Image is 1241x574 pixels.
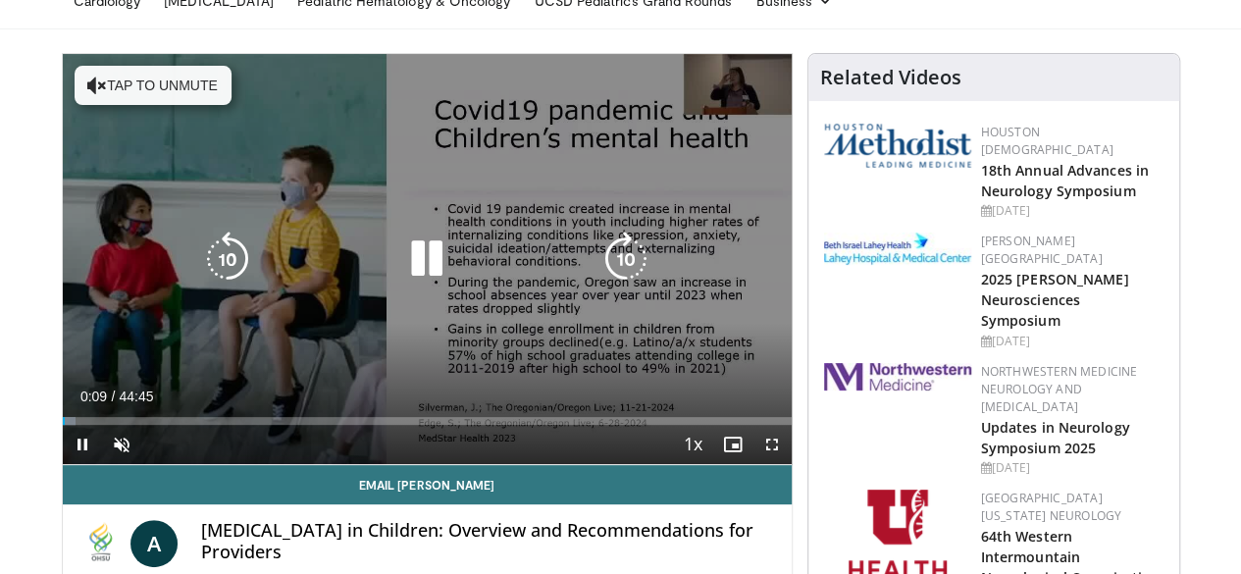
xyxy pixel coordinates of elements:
img: 2a462fb6-9365-492a-ac79-3166a6f924d8.png.150x105_q85_autocrop_double_scale_upscale_version-0.2.jpg [824,363,971,391]
a: A [130,520,178,567]
a: Houston [DEMOGRAPHIC_DATA] [981,124,1113,158]
a: Email [PERSON_NAME] [63,465,792,504]
img: OHSU [78,520,123,567]
button: Tap to unmute [75,66,232,105]
div: Progress Bar [63,417,792,425]
span: 0:09 [80,389,107,404]
img: 5e4488cc-e109-4a4e-9fd9-73bb9237ee91.png.150x105_q85_autocrop_double_scale_upscale_version-0.2.png [824,124,971,168]
a: [GEOGRAPHIC_DATA][US_STATE] Neurology [981,490,1121,524]
button: Unmute [102,425,141,464]
a: 2025 [PERSON_NAME] Neurosciences Symposium [981,270,1129,330]
div: [DATE] [981,459,1163,477]
button: Pause [63,425,102,464]
div: [DATE] [981,333,1163,350]
h4: [MEDICAL_DATA] in Children: Overview and Recommendations for Providers [201,520,776,562]
img: e7977282-282c-4444-820d-7cc2733560fd.jpg.150x105_q85_autocrop_double_scale_upscale_version-0.2.jpg [824,233,971,265]
a: 18th Annual Advances in Neurology Symposium [981,161,1149,200]
span: 44:45 [119,389,153,404]
span: / [112,389,116,404]
a: Updates in Neurology Symposium 2025 [981,418,1130,457]
button: Fullscreen [752,425,792,464]
video-js: Video Player [63,54,792,465]
button: Enable picture-in-picture mode [713,425,752,464]
div: [DATE] [981,202,1163,220]
button: Playback Rate [674,425,713,464]
h4: Related Videos [820,66,961,89]
a: [PERSON_NAME][GEOGRAPHIC_DATA] [981,233,1103,267]
a: Northwestern Medicine Neurology and [MEDICAL_DATA] [981,363,1138,415]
